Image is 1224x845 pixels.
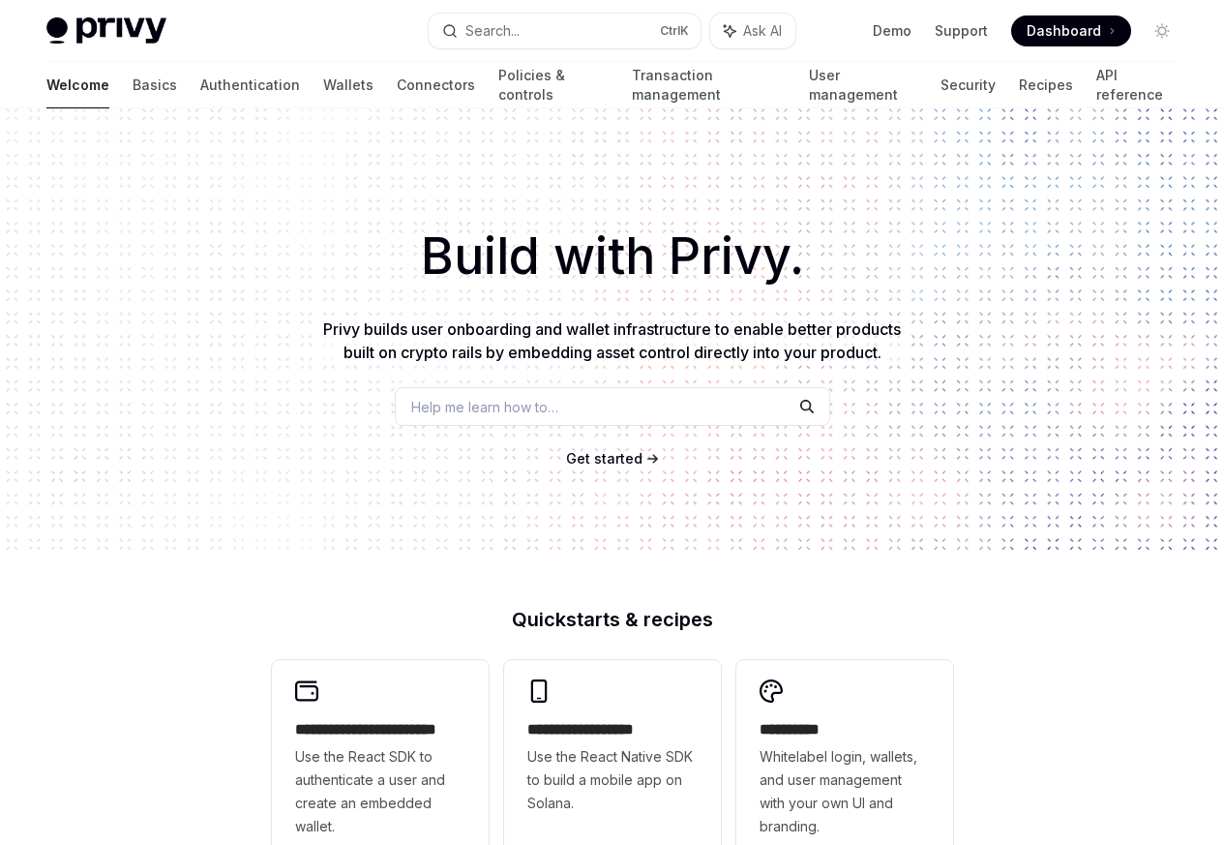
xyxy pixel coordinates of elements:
div: Search... [465,19,520,43]
span: Ask AI [743,21,782,41]
a: Wallets [323,62,373,108]
span: Privy builds user onboarding and wallet infrastructure to enable better products built on crypto ... [323,319,901,362]
span: Get started [566,450,642,467]
a: Demo [873,21,911,41]
span: Use the React SDK to authenticate a user and create an embedded wallet. [295,745,465,838]
span: Ctrl K [660,23,689,39]
button: Search...CtrlK [429,14,701,48]
a: Authentication [200,62,300,108]
a: API reference [1096,62,1178,108]
a: Dashboard [1011,15,1131,46]
span: Dashboard [1027,21,1101,41]
button: Toggle dark mode [1147,15,1178,46]
h2: Quickstarts & recipes [272,610,953,629]
h1: Build with Privy. [31,219,1193,294]
a: Policies & controls [498,62,609,108]
span: Help me learn how to… [411,397,558,417]
a: Recipes [1019,62,1073,108]
a: Support [935,21,988,41]
a: Basics [133,62,177,108]
button: Ask AI [710,14,795,48]
span: Whitelabel login, wallets, and user management with your own UI and branding. [760,745,930,838]
a: Welcome [46,62,109,108]
a: Security [940,62,996,108]
span: Use the React Native SDK to build a mobile app on Solana. [527,745,698,815]
a: Get started [566,449,642,468]
a: Transaction management [632,62,785,108]
a: Connectors [397,62,475,108]
img: light logo [46,17,166,45]
a: User management [809,62,918,108]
